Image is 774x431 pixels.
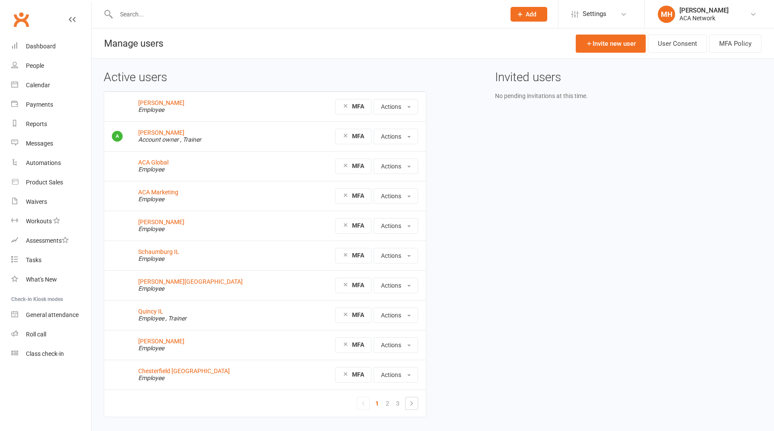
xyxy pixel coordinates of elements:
[26,257,41,263] div: Tasks
[92,29,163,58] h1: Manage users
[138,315,164,322] em: Employee
[374,129,418,144] button: Actions
[11,325,91,344] a: Roll call
[104,71,426,84] h3: Active users
[393,397,403,409] a: 3
[526,11,536,18] span: Add
[352,192,364,199] strong: MFA
[138,219,184,225] a: [PERSON_NAME]
[11,134,91,153] a: Messages
[495,71,762,84] h3: Invited users
[26,350,64,357] div: Class check-in
[382,397,393,409] a: 2
[26,101,53,108] div: Payments
[138,308,163,315] a: Quincy IL
[138,136,179,143] em: Account owner
[511,7,547,22] button: Add
[11,192,91,212] a: Waivers
[352,103,364,110] strong: MFA
[709,35,761,53] button: MFA Policy
[658,6,675,23] div: MH
[11,95,91,114] a: Payments
[138,255,164,262] em: Employee
[26,159,61,166] div: Automations
[138,374,164,381] em: Employee
[165,315,187,322] em: , Trainer
[138,196,164,203] em: Employee
[138,225,164,232] em: Employee
[11,270,91,289] a: What's New
[138,345,164,352] em: Employee
[26,62,44,69] div: People
[11,56,91,76] a: People
[374,367,418,383] button: Actions
[11,305,91,325] a: General attendance kiosk mode
[26,311,79,318] div: General attendance
[114,8,499,20] input: Search...
[26,218,52,225] div: Workouts
[648,35,707,53] a: User Consent
[180,136,201,143] em: , Trainer
[11,344,91,364] a: Class kiosk mode
[26,198,47,205] div: Waivers
[26,82,50,89] div: Calendar
[138,368,230,374] a: Chesterfield [GEOGRAPHIC_DATA]
[352,162,364,169] strong: MFA
[138,338,184,345] a: [PERSON_NAME]
[352,133,364,139] strong: MFA
[11,231,91,250] a: Assessments
[352,371,364,378] strong: MFA
[374,99,418,114] button: Actions
[679,6,729,14] div: [PERSON_NAME]
[11,114,91,134] a: Reports
[138,285,164,292] em: Employee
[374,278,418,293] button: Actions
[352,222,364,229] strong: MFA
[26,237,69,244] div: Assessments
[374,218,418,234] button: Actions
[372,397,382,409] a: 1
[138,129,184,136] a: [PERSON_NAME]
[138,278,243,285] a: [PERSON_NAME][GEOGRAPHIC_DATA]
[26,276,57,283] div: What's New
[352,341,364,348] strong: MFA
[26,331,46,338] div: Roll call
[26,179,63,186] div: Product Sales
[11,153,91,173] a: Automations
[576,35,646,53] a: Invite new user
[138,99,184,106] a: [PERSON_NAME]
[583,4,606,24] span: Settings
[374,307,418,323] button: Actions
[11,173,91,192] a: Product Sales
[138,189,178,196] a: ACA Marketing
[26,43,56,50] div: Dashboard
[352,311,364,318] strong: MFA
[11,250,91,270] a: Tasks
[10,9,32,30] a: Clubworx
[26,140,53,147] div: Messages
[138,106,164,113] em: Employee
[374,248,418,263] button: Actions
[374,337,418,353] button: Actions
[11,37,91,56] a: Dashboard
[138,248,179,255] a: Schaumburg IL
[352,282,364,288] strong: MFA
[11,76,91,95] a: Calendar
[679,14,729,22] div: ACA Network
[26,120,47,127] div: Reports
[138,159,168,166] a: ACA Global
[138,166,164,173] em: Employee
[11,212,91,231] a: Workouts
[495,91,762,101] div: No pending invitations at this time.
[352,252,364,259] strong: MFA
[374,188,418,204] button: Actions
[374,158,418,174] button: Actions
